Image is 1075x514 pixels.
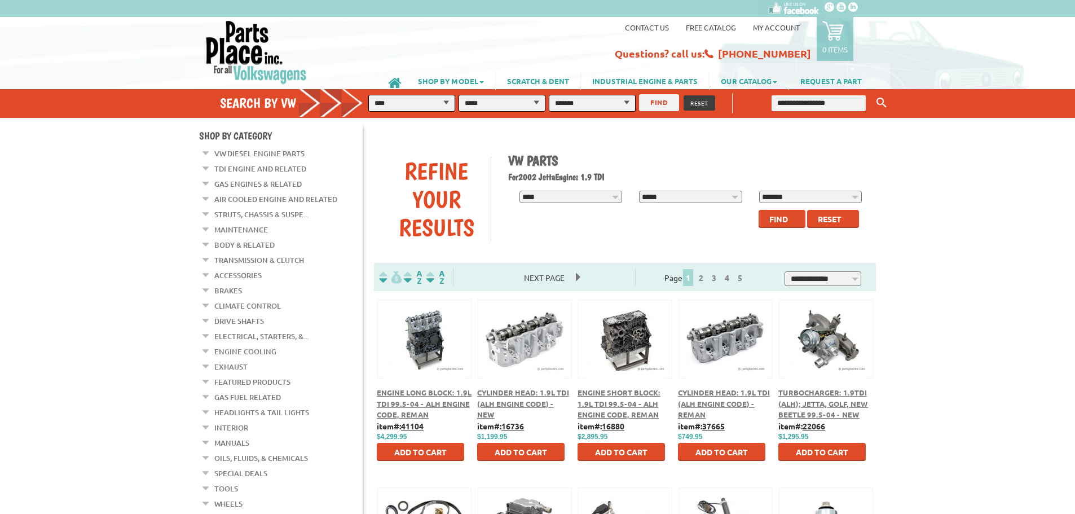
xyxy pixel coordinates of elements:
[214,253,304,267] a: Transmission & Clutch
[214,192,337,207] a: Air Cooled Engine and Related
[822,45,848,54] p: 0 items
[477,388,569,419] a: Cylinder Head: 1.9L TDI (ALH Engine Code) - New
[789,71,873,90] a: REQUEST A PART
[214,359,248,374] a: Exhaust
[696,273,706,283] a: 2
[817,17,853,61] a: 0 items
[424,271,447,284] img: Sort by Sales Rank
[501,421,524,431] u: 16736
[477,421,524,431] b: item#:
[377,421,424,431] b: item#:
[214,420,248,435] a: Interior
[214,344,276,359] a: Engine Cooling
[214,238,275,252] a: Body & Related
[709,273,719,283] a: 3
[690,99,708,107] span: RESET
[602,421,624,431] u: 16880
[769,214,788,224] span: Find
[214,375,290,389] a: Featured Products
[220,95,375,111] h4: Search by VW
[214,298,281,313] a: Climate Control
[214,314,264,328] a: Drive Shafts
[578,388,660,419] a: Engine Short Block: 1.9L TDI 99.5-04 - ALH Engine Code, Reman
[377,433,407,441] span: $4,299.95
[382,157,491,241] div: Refine Your Results
[578,433,607,441] span: $2,895.95
[214,161,306,176] a: TDI Engine and Related
[214,207,309,222] a: Struts, Chassis & Suspe...
[214,405,309,420] a: Headlights & Tail Lights
[639,94,679,111] button: FIND
[873,94,890,112] button: Keyword Search
[581,71,709,90] a: INDUSTRIAL ENGINE & PARTS
[214,329,309,344] a: Electrical, Starters, &...
[513,273,576,283] a: Next Page
[495,447,547,457] span: Add to Cart
[702,421,725,431] u: 37665
[508,172,518,182] span: For
[635,268,776,286] div: Page
[214,146,305,161] a: VW Diesel Engine Parts
[710,71,788,90] a: OUR CATALOG
[508,152,868,169] h1: VW Parts
[778,433,808,441] span: $1,295.95
[199,130,363,142] h4: Shop By Category
[477,433,507,441] span: $1,199.95
[778,443,866,461] button: Add to Cart
[205,20,308,85] img: Parts Place Inc!
[214,497,243,511] a: Wheels
[214,451,308,465] a: Oils, Fluids, & Chemicals
[214,481,238,496] a: Tools
[377,388,472,419] a: Engine Long Block: 1.9L TDI 99.5-04 - ALH Engine Code, Reman
[803,421,825,431] u: 22066
[625,23,669,32] a: Contact us
[678,433,702,441] span: $749.95
[394,447,447,457] span: Add to Cart
[214,283,242,298] a: Brakes
[818,214,842,224] span: Reset
[695,447,748,457] span: Add to Cart
[214,436,249,450] a: Manuals
[401,421,424,431] u: 41104
[214,390,281,405] a: Gas Fuel Related
[678,443,765,461] button: Add to Cart
[508,172,868,182] h2: 2002 Jetta
[796,447,848,457] span: Add to Cart
[686,23,736,32] a: Free Catalog
[735,273,745,283] a: 5
[496,71,580,90] a: SCRATCH & DENT
[684,95,715,111] button: RESET
[214,177,302,191] a: Gas Engines & Related
[759,210,805,228] button: Find
[678,388,770,419] a: Cylinder Head: 1.9L TDI (ALH Engine Code) - Reman
[555,172,605,182] span: Engine: 1.9 TDI
[402,271,424,284] img: Sort by Headline
[722,273,732,283] a: 4
[513,269,576,286] span: Next Page
[778,388,868,419] a: Turbocharger: 1.9TDI (ALH); Jetta, Golf, New Beetle 99.5-04 - New
[377,443,464,461] button: Add to Cart
[778,421,825,431] b: item#:
[477,443,565,461] button: Add to Cart
[214,222,268,237] a: Maintenance
[407,71,495,90] a: SHOP BY MODEL
[578,443,665,461] button: Add to Cart
[683,269,693,286] span: 1
[379,271,402,284] img: filterpricelow.svg
[807,210,859,228] button: Reset
[595,447,647,457] span: Add to Cart
[578,421,624,431] b: item#:
[214,466,267,481] a: Special Deals
[214,268,262,283] a: Accessories
[753,23,800,32] a: My Account
[678,421,725,431] b: item#:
